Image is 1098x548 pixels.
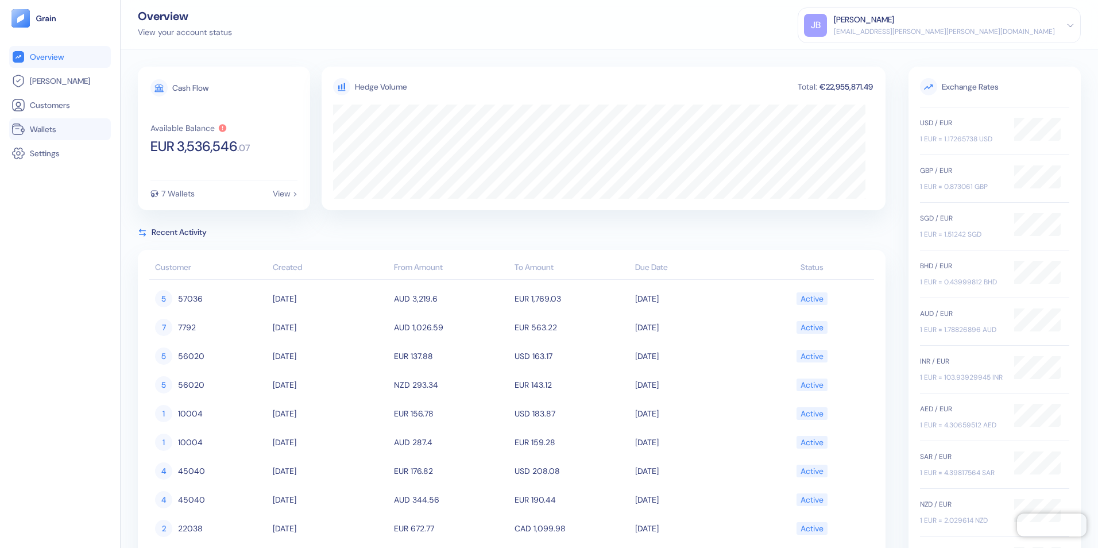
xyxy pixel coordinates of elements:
th: To Amount [512,257,632,280]
th: Customer [149,257,270,280]
div: [PERSON_NAME] [834,14,894,26]
td: EUR 143.12 [512,371,632,399]
div: USD / EUR [920,118,1003,128]
div: BHD / EUR [920,261,1003,271]
td: [DATE] [270,284,391,313]
td: AUD 344.56 [391,485,512,514]
span: 10004 [178,433,203,452]
div: Active [801,346,823,366]
td: [DATE] [632,428,753,457]
div: Cash Flow [172,84,208,92]
span: 56020 [178,375,204,395]
td: AUD 1,026.59 [391,313,512,342]
div: View your account status [138,26,232,38]
div: 1 EUR = 1.78826896 AUD [920,325,1003,335]
a: Wallets [11,122,109,136]
span: 22038 [178,519,203,538]
span: Settings [30,148,60,159]
span: Exchange Rates [920,78,1069,95]
div: 1 EUR = 0.873061 GBP [920,182,1003,192]
td: EUR 176.82 [391,457,512,485]
td: [DATE] [632,313,753,342]
td: [DATE] [632,485,753,514]
td: EUR 672.77 [391,514,512,543]
td: EUR 156.78 [391,399,512,428]
a: Settings [11,146,109,160]
div: Active [801,375,823,395]
img: logo [36,14,57,22]
span: Overview [30,51,64,63]
td: USD 183.87 [512,399,632,428]
td: [DATE] [270,428,391,457]
div: Active [801,433,823,452]
th: Due Date [632,257,753,280]
div: AED / EUR [920,404,1003,414]
td: AUD 287.4 [391,428,512,457]
span: 45040 [178,490,205,510]
a: Overview [11,50,109,64]
td: EUR 1,769.03 [512,284,632,313]
div: 1 [155,405,172,422]
div: View > [273,190,297,198]
div: 2 [155,520,172,537]
div: Hedge Volume [355,81,407,93]
span: . 07 [237,144,250,153]
div: INR / EUR [920,356,1003,366]
td: [DATE] [632,371,753,399]
div: €22,955,871.49 [818,83,874,91]
td: AUD 3,219.6 [391,284,512,313]
iframe: Chatra live chat [1017,514,1087,537]
td: [DATE] [632,342,753,371]
div: 1 EUR = 103.93929945 INR [920,372,1003,383]
td: [DATE] [270,313,391,342]
div: 1 EUR = 2.029614 NZD [920,515,1003,526]
div: 1 EUR = 0.43999812 BHD [920,277,1003,287]
div: Total: [797,83,818,91]
div: 1 [155,434,172,451]
td: [DATE] [632,457,753,485]
div: GBP / EUR [920,165,1003,176]
div: SAR / EUR [920,451,1003,462]
td: [DATE] [270,514,391,543]
div: 1 EUR = 4.39817564 SAR [920,468,1003,478]
div: Active [801,289,823,308]
div: 4 [155,491,172,508]
td: NZD 293.34 [391,371,512,399]
td: [DATE] [270,399,391,428]
div: Active [801,519,823,538]
button: Available Balance [150,124,227,133]
td: EUR 190.44 [512,485,632,514]
div: SGD / EUR [920,213,1003,223]
th: Created [270,257,391,280]
td: [DATE] [270,485,391,514]
th: From Amount [391,257,512,280]
div: 1 EUR = 4.30659512 AED [920,420,1003,430]
span: [PERSON_NAME] [30,75,90,87]
span: 57036 [178,289,203,308]
div: 1 EUR = 1.51242 SGD [920,229,1003,240]
div: Active [801,490,823,510]
td: EUR 563.22 [512,313,632,342]
div: Status [756,261,868,273]
td: [DATE] [632,284,753,313]
td: CAD 1,099.98 [512,514,632,543]
td: EUR 159.28 [512,428,632,457]
div: 1 EUR = 1.17265738 USD [920,134,1003,144]
span: Customers [30,99,70,111]
span: 10004 [178,404,203,423]
div: 7 Wallets [161,190,195,198]
div: 5 [155,348,172,365]
div: NZD / EUR [920,499,1003,510]
span: Recent Activity [152,226,207,238]
td: USD 163.17 [512,342,632,371]
div: Active [801,461,823,481]
a: [PERSON_NAME] [11,74,109,88]
td: [DATE] [270,342,391,371]
td: [DATE] [270,371,391,399]
div: 4 [155,462,172,480]
div: Active [801,318,823,337]
div: AUD / EUR [920,308,1003,319]
td: USD 208.08 [512,457,632,485]
img: logo-tablet-V2.svg [11,9,30,28]
span: EUR 3,536,546 [150,140,237,153]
